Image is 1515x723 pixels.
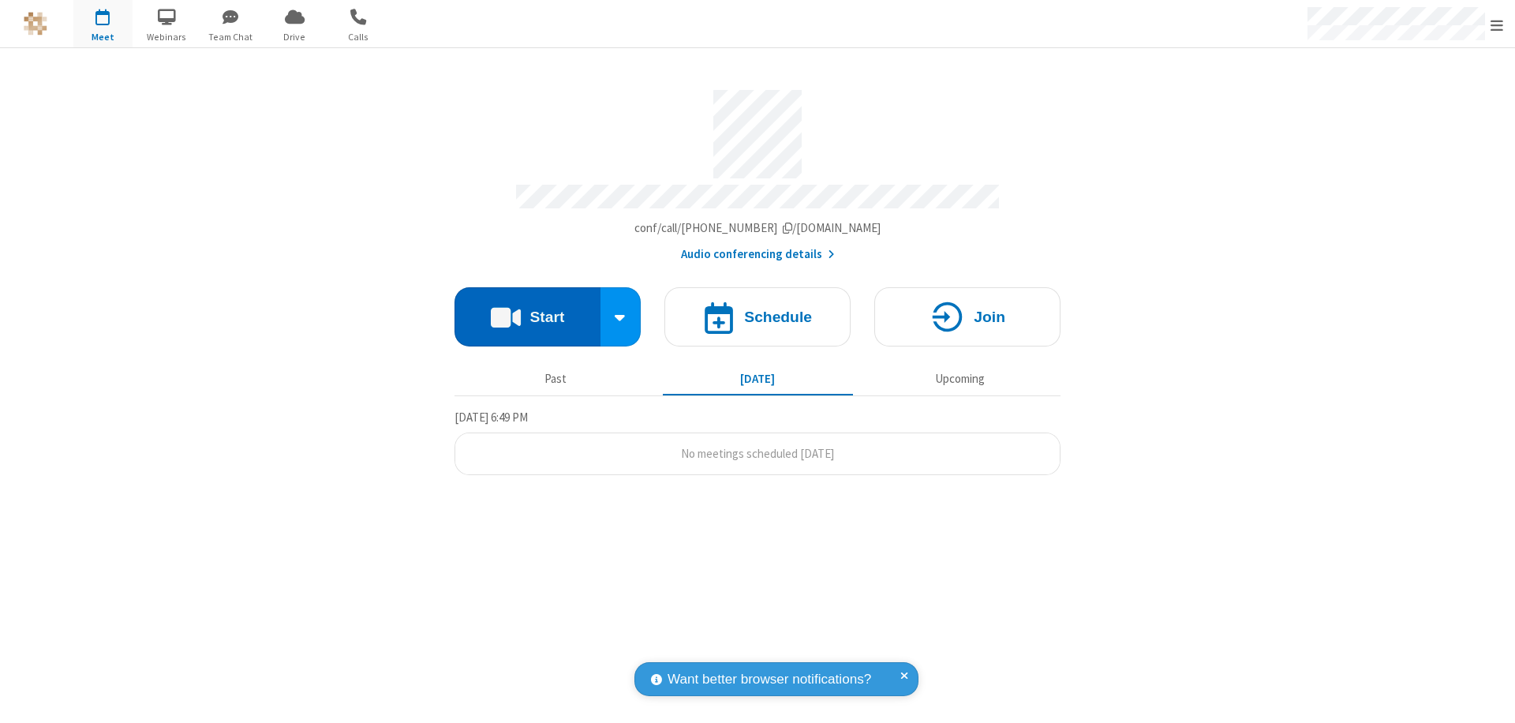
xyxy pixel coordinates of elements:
[24,12,47,36] img: QA Selenium DO NOT DELETE OR CHANGE
[634,219,881,238] button: Copy my meeting room linkCopy my meeting room link
[529,309,564,324] h4: Start
[454,410,528,425] span: [DATE] 6:49 PM
[201,30,260,44] span: Team Chat
[664,287,851,347] button: Schedule
[454,287,600,347] button: Start
[461,364,651,394] button: Past
[874,287,1060,347] button: Join
[600,287,642,347] div: Start conference options
[668,669,871,690] span: Want better browser notifications?
[329,30,388,44] span: Calls
[73,30,133,44] span: Meet
[744,309,812,324] h4: Schedule
[454,408,1060,476] section: Today's Meetings
[1476,682,1503,712] iframe: Chat
[865,364,1055,394] button: Upcoming
[137,30,196,44] span: Webinars
[681,446,834,461] span: No meetings scheduled [DATE]
[681,245,835,264] button: Audio conferencing details
[265,30,324,44] span: Drive
[634,220,881,235] span: Copy my meeting room link
[454,78,1060,264] section: Account details
[663,364,853,394] button: [DATE]
[974,309,1005,324] h4: Join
